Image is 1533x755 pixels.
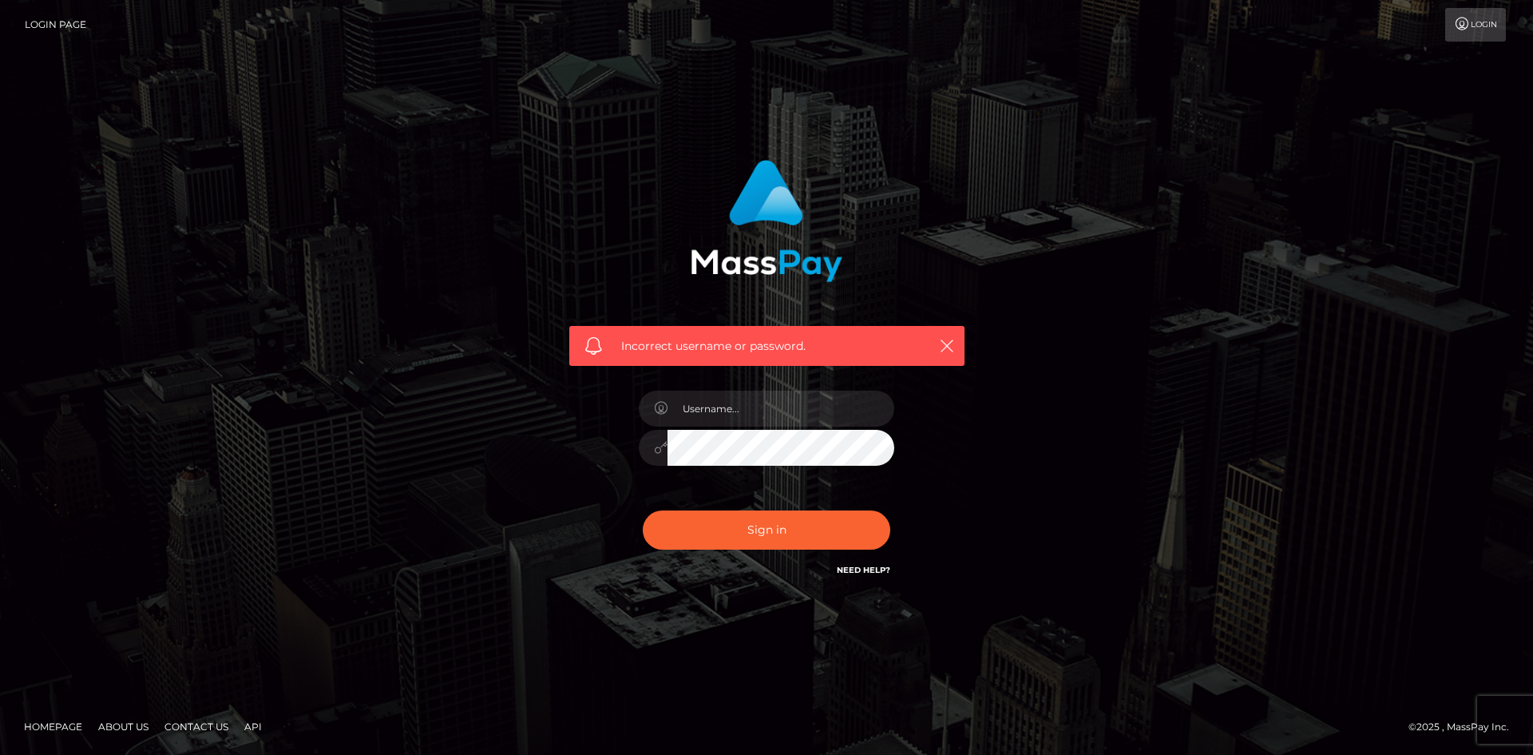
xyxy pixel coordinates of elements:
[837,565,890,575] a: Need Help?
[1408,718,1521,736] div: © 2025 , MassPay Inc.
[621,338,913,355] span: Incorrect username or password.
[691,160,842,282] img: MassPay Login
[643,511,890,550] button: Sign in
[25,8,86,42] a: Login Page
[667,391,894,427] input: Username...
[158,714,235,739] a: Contact Us
[238,714,268,739] a: API
[92,714,155,739] a: About Us
[1445,8,1506,42] a: Login
[18,714,89,739] a: Homepage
